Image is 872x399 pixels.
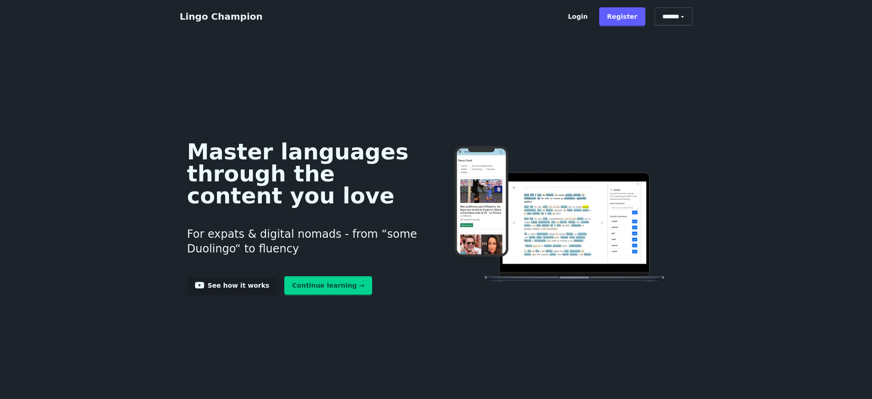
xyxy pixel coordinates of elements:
[560,7,596,26] a: Login
[599,7,645,26] a: Register
[180,11,263,22] a: Lingo Champion
[436,146,685,283] img: Learn languages online
[187,216,422,267] h3: For expats & digital nomads - from “some Duolingo“ to fluency
[187,141,422,207] h1: Master languages through the content you love
[284,276,372,295] a: Continue learning →
[187,276,277,295] a: See how it works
